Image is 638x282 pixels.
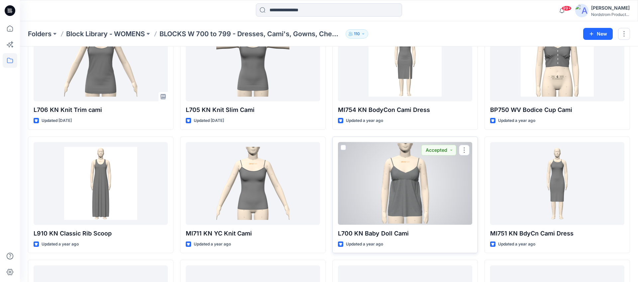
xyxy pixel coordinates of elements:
p: Updated a year ago [498,117,535,124]
p: Updated a year ago [498,241,535,248]
button: 110 [346,29,368,39]
a: L910 KN Classic Rib Scoop [34,142,168,225]
a: BP750 WV Bodice Cup Cami [490,19,624,101]
p: L700 KN Baby Doll Cami [338,229,472,238]
div: Nordstrom Product... [591,12,630,17]
p: MI751 KN BdyCn Cami Dress [490,229,624,238]
p: Updated a year ago [42,241,79,248]
p: MI754 KN BodyCon Cami Dress [338,105,472,115]
a: Block Library - WOMENS [66,29,145,39]
p: Updated [DATE] [42,117,72,124]
p: BLOCKS W 700 to 799 - Dresses, Cami's, Gowns, Chemise [159,29,343,39]
a: L700 KN Baby Doll Cami [338,142,472,225]
a: L705 KN Knit Slim Cami [186,19,320,101]
p: L706 KN Knit Trim cami [34,105,168,115]
a: MI754 KN BodyCon Cami Dress [338,19,472,101]
div: [PERSON_NAME] [591,4,630,12]
a: MI751 KN BdyCn Cami Dress [490,142,624,225]
span: 99+ [562,6,572,11]
a: Folders [28,29,52,39]
a: MI711 KN YC Knit Cami [186,142,320,225]
p: MI711 KN YC Knit Cami [186,229,320,238]
button: New [583,28,613,40]
p: Updated [DATE] [194,117,224,124]
p: 110 [354,30,360,38]
p: Updated a year ago [346,117,383,124]
img: avatar [575,4,588,17]
p: L705 KN Knit Slim Cami [186,105,320,115]
a: L706 KN Knit Trim cami [34,19,168,101]
p: L910 KN Classic Rib Scoop [34,229,168,238]
p: BP750 WV Bodice Cup Cami [490,105,624,115]
p: Updated a year ago [194,241,231,248]
p: Updated a year ago [346,241,383,248]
